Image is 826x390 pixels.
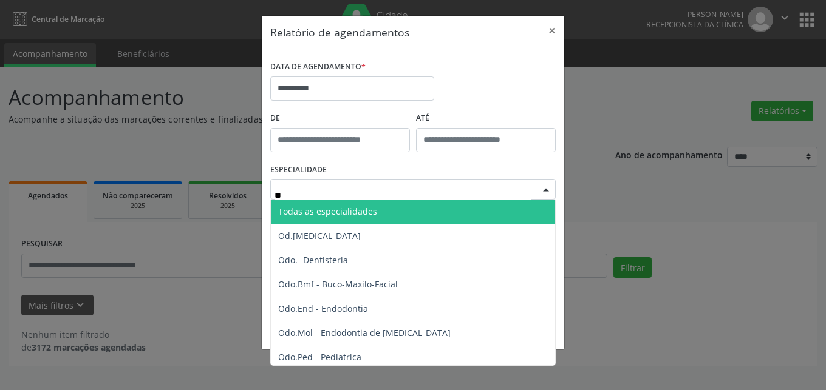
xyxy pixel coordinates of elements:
[278,254,348,266] span: Odo.- Dentisteria
[270,109,410,128] label: De
[278,303,368,314] span: Odo.End - Endodontia
[278,206,377,217] span: Todas as especialidades
[278,327,451,338] span: Odo.Mol - Endodontia de [MEDICAL_DATA]
[278,278,398,290] span: Odo.Bmf - Buco-Maxilo-Facial
[278,351,361,363] span: Odo.Ped - Pediatrica
[270,58,366,76] label: DATA DE AGENDAMENTO
[270,161,327,180] label: ESPECIALIDADE
[270,24,409,40] h5: Relatório de agendamentos
[540,16,564,45] button: Close
[416,109,556,128] label: ATÉ
[278,230,361,241] span: Od.[MEDICAL_DATA]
